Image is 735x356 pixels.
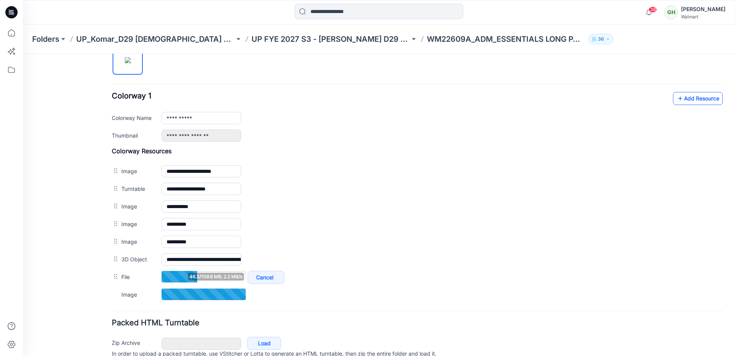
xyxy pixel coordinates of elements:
[664,5,678,19] div: GH
[427,34,585,44] p: WM22609A_ADM_ESSENTIALS LONG PANT
[165,219,221,227] span: 46.3/109.8 MB; 2.2 MB/s
[225,217,261,230] a: Cancel
[648,7,657,13] span: 38
[252,34,410,44] a: UP FYE 2027 S3 - [PERSON_NAME] D29 [DEMOGRAPHIC_DATA] Sleepwear
[588,34,614,44] button: 36
[32,34,59,44] a: Folders
[89,94,700,101] h4: Colorway Resources
[224,283,258,296] a: Load
[89,296,700,319] p: In order to upload a packed turntable, use VStitcher or Lotta to generate an HTML turntable, then...
[89,285,131,293] label: Zip Archive
[98,166,131,174] label: Image
[681,14,725,20] div: Walmart
[89,77,131,86] label: Thumbnail
[98,219,131,227] label: File
[598,35,604,43] p: 36
[89,60,131,68] label: Colorway Name
[23,54,735,356] iframe: edit-style
[98,113,131,121] label: Image
[681,5,725,14] div: [PERSON_NAME]
[98,236,131,245] label: Image
[98,131,131,139] label: Turntable
[76,34,235,44] a: UP_Komar_D29 [DEMOGRAPHIC_DATA] Sleep
[98,148,131,157] label: Image
[98,184,131,192] label: Image
[89,266,700,273] h4: Packed HTML Turntable
[98,201,131,210] label: 3D Object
